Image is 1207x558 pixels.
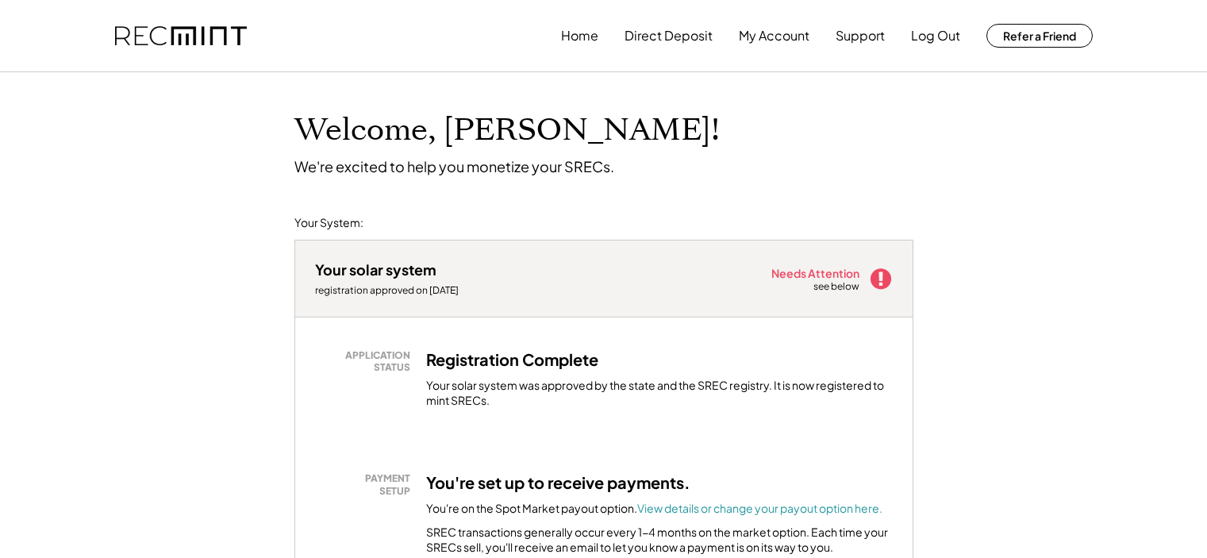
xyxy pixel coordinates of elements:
[986,24,1093,48] button: Refer a Friend
[426,349,598,370] h3: Registration Complete
[426,378,893,409] div: Your solar system was approved by the state and the SREC registry. It is now registered to mint S...
[813,280,861,294] div: see below
[426,501,882,517] div: You're on the Spot Market payout option.
[911,20,960,52] button: Log Out
[625,20,713,52] button: Direct Deposit
[315,284,474,297] div: registration approved on [DATE]
[294,157,614,175] div: We're excited to help you monetize your SRECs.
[315,260,436,279] div: Your solar system
[739,20,809,52] button: My Account
[294,112,720,149] h1: Welcome, [PERSON_NAME]!
[836,20,885,52] button: Support
[323,472,410,497] div: PAYMENT SETUP
[637,501,882,515] a: View details or change your payout option here.
[294,215,363,231] div: Your System:
[426,525,893,556] div: SREC transactions generally occur every 1-4 months on the market option. Each time your SRECs sel...
[115,26,247,46] img: recmint-logotype%403x.png
[561,20,598,52] button: Home
[323,349,410,374] div: APPLICATION STATUS
[426,472,690,493] h3: You're set up to receive payments.
[771,267,861,279] div: Needs Attention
